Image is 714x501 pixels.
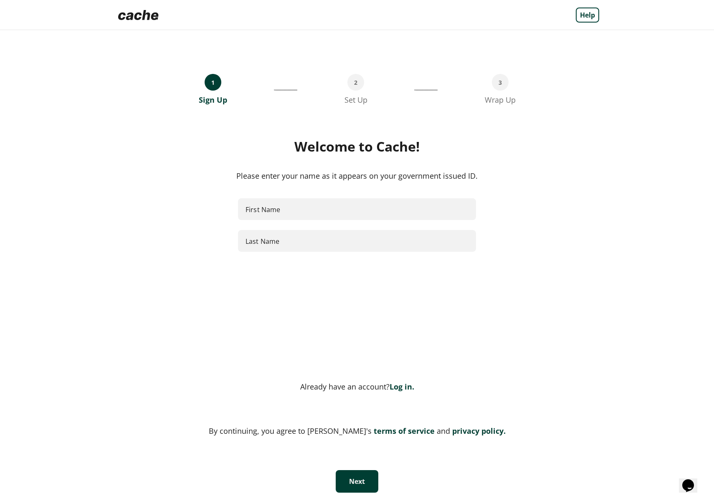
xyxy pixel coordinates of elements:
div: Wrap Up [485,95,516,105]
div: Please enter your name as it appears on your government issued ID. [115,170,599,182]
div: __________________________________ [274,74,297,105]
a: Help [576,8,599,23]
div: By continuing, you agree to [PERSON_NAME]'s and [115,425,599,437]
div: ___________________________________ [414,74,438,105]
a: Log in. [390,382,414,392]
div: Sign Up [199,95,227,105]
div: Welcome to Cache! [115,138,599,155]
div: 2 [347,74,364,91]
iframe: chat widget [679,468,706,493]
a: privacy policy. [450,426,506,436]
div: 1 [205,74,221,91]
img: Logo [115,7,162,23]
div: Set Up [344,95,367,105]
a: terms of service [372,426,435,436]
button: Next [336,470,378,493]
div: 3 [492,74,509,91]
div: Already have an account? [115,382,599,392]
